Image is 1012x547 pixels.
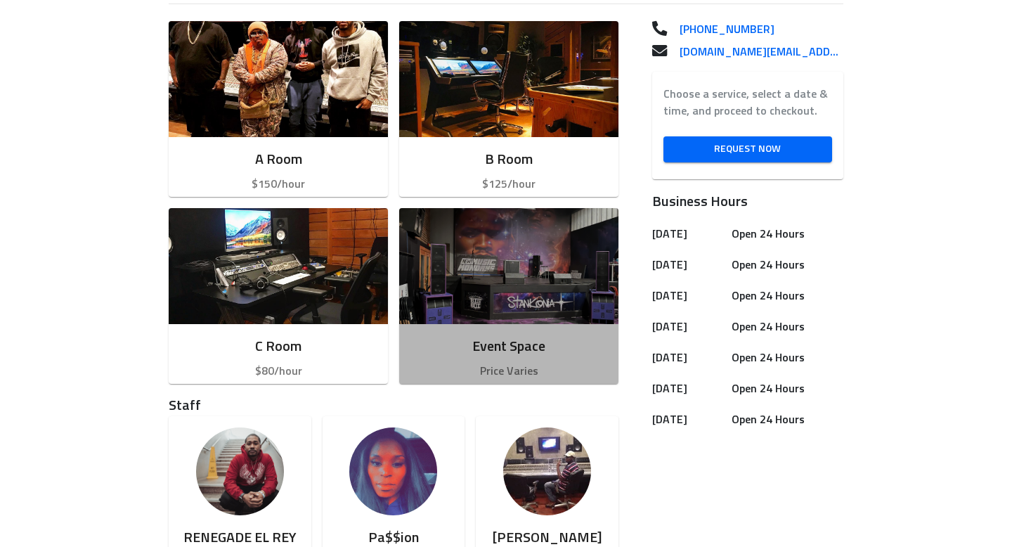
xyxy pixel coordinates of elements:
h6: [DATE] [652,286,726,306]
p: $125/hour [410,176,607,193]
h6: Open 24 Hours [732,317,838,337]
h6: [DATE] [652,255,726,275]
img: RENEGADE EL REY [196,427,284,515]
button: B Room$125/hour [399,21,618,197]
p: Price Varies [410,363,607,380]
h6: [DATE] [652,224,726,244]
p: $80/hour [180,363,377,380]
h6: Open 24 Hours [732,379,838,399]
a: [DOMAIN_NAME][EMAIL_ADDRESS][DOMAIN_NAME] [668,44,843,60]
h6: A Room [180,148,377,171]
h6: [DATE] [652,348,726,368]
h6: Event Space [410,335,607,358]
h6: Open 24 Hours [732,348,838,368]
h6: [DATE] [652,317,726,337]
img: Room image [169,21,388,137]
a: Request Now [663,136,832,162]
h6: C Room [180,335,377,358]
h6: Business Hours [652,191,843,213]
h6: [DATE] [652,410,726,430]
h6: [DATE] [652,379,726,399]
label: Choose a service, select a date & time, and proceed to checkout. [663,86,832,120]
h6: Open 24 Hours [732,255,838,275]
h6: B Room [410,148,607,171]
h6: Open 24 Hours [732,410,838,430]
img: Room image [399,208,618,324]
a: [PHONE_NUMBER] [668,21,843,38]
img: Pa$$ion [349,427,437,515]
p: $150/hour [180,176,377,193]
h6: Open 24 Hours [732,286,838,306]
button: A Room$150/hour [169,21,388,197]
span: Request Now [675,141,821,158]
h6: Open 24 Hours [732,224,838,244]
img: Room image [169,208,388,324]
button: C Room$80/hour [169,208,388,384]
button: Event SpacePrice Varies [399,208,618,384]
img: Giorgio Yeldell [503,427,591,515]
img: Room image [399,21,618,137]
h3: Staff [169,395,618,416]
